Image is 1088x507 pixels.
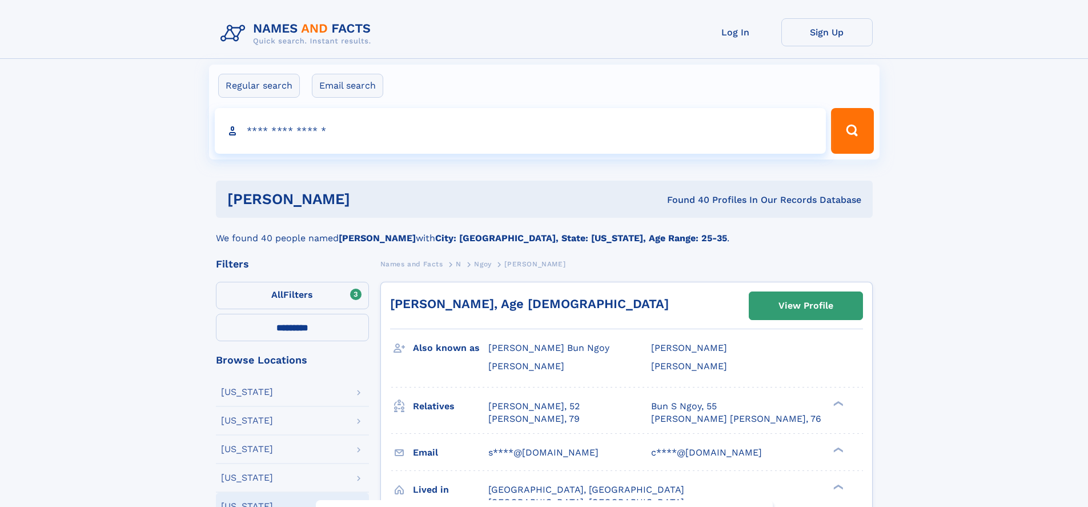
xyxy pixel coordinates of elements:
[216,282,369,309] label: Filters
[413,443,488,462] h3: Email
[474,257,491,271] a: Ngoy
[221,445,273,454] div: [US_STATE]
[830,400,844,407] div: ❯
[488,484,684,495] span: [GEOGRAPHIC_DATA], [GEOGRAPHIC_DATA]
[651,400,717,413] a: Bun S Ngoy, 55
[488,342,609,353] span: [PERSON_NAME] Bun Ngoy
[215,108,826,154] input: search input
[488,413,580,425] a: [PERSON_NAME], 79
[651,361,727,372] span: [PERSON_NAME]
[690,18,781,46] a: Log In
[216,218,873,245] div: We found 40 people named with .
[271,289,283,300] span: All
[474,260,491,268] span: Ngoy
[504,260,565,268] span: [PERSON_NAME]
[413,480,488,500] h3: Lived in
[221,416,273,425] div: [US_STATE]
[221,473,273,482] div: [US_STATE]
[339,233,416,243] b: [PERSON_NAME]
[413,338,488,358] h3: Also known as
[390,297,669,311] a: [PERSON_NAME], Age [DEMOGRAPHIC_DATA]
[312,74,383,98] label: Email search
[456,257,461,271] a: N
[831,108,873,154] button: Search Button
[227,192,509,206] h1: [PERSON_NAME]
[216,18,380,49] img: Logo Names and Facts
[221,388,273,397] div: [US_STATE]
[749,292,862,320] a: View Profile
[380,257,443,271] a: Names and Facts
[216,259,369,269] div: Filters
[508,194,861,206] div: Found 40 Profiles In Our Records Database
[651,342,727,353] span: [PERSON_NAME]
[216,355,369,365] div: Browse Locations
[456,260,461,268] span: N
[778,293,833,319] div: View Profile
[830,446,844,453] div: ❯
[830,483,844,490] div: ❯
[488,361,564,372] span: [PERSON_NAME]
[488,400,580,413] a: [PERSON_NAME], 52
[413,397,488,416] h3: Relatives
[651,413,821,425] a: [PERSON_NAME] [PERSON_NAME], 76
[435,233,727,243] b: City: [GEOGRAPHIC_DATA], State: [US_STATE], Age Range: 25-35
[781,18,873,46] a: Sign Up
[218,74,300,98] label: Regular search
